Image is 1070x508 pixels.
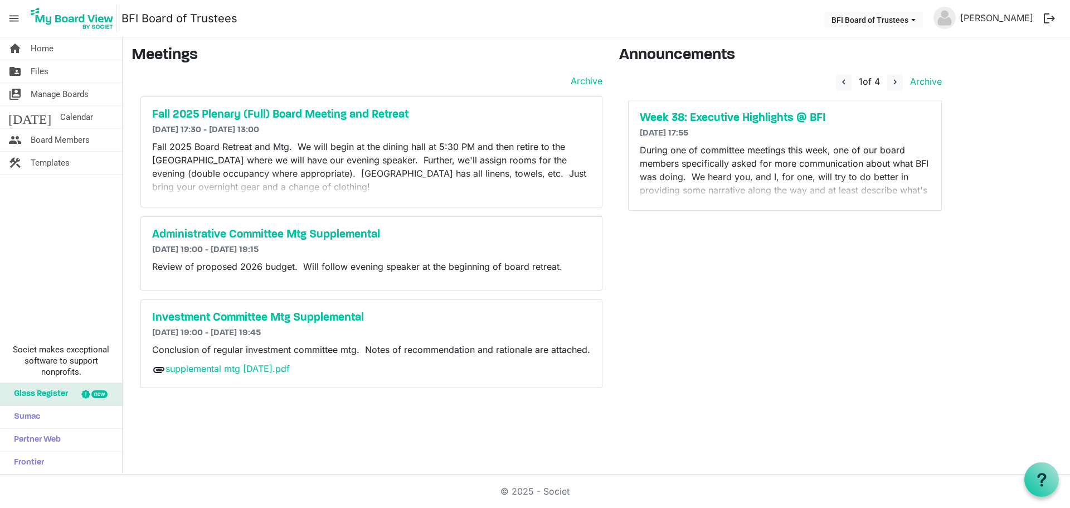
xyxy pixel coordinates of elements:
a: Archive [906,76,942,87]
span: [DATE] [8,106,51,128]
button: navigate_next [887,74,903,91]
span: Templates [31,152,70,174]
span: construction [8,152,22,174]
span: Sumac [8,406,40,428]
h3: Announcements [619,46,951,65]
span: people [8,129,22,151]
a: [PERSON_NAME] [956,7,1038,29]
span: Glass Register [8,383,68,405]
a: BFI Board of Trustees [121,7,237,30]
a: Archive [566,74,602,88]
a: My Board View Logo [27,4,121,32]
span: navigate_before [839,77,849,87]
span: Home [31,37,53,60]
span: menu [3,8,25,29]
a: © 2025 - Societ [500,486,570,497]
h6: [DATE] 17:30 - [DATE] 13:00 [152,125,591,136]
button: logout [1038,7,1061,30]
span: Files [31,60,48,83]
span: of 4 [859,76,880,87]
span: Societ makes exceptional software to support nonprofits. [5,344,117,378]
p: During one of committee meetings this week, one of our board members specifically asked for more ... [640,143,930,210]
img: no-profile-picture.svg [933,7,956,29]
span: folder_shared [8,60,22,83]
span: 1 [859,76,863,87]
h6: [DATE] 19:00 - [DATE] 19:45 [152,328,591,338]
h3: Meetings [132,46,602,65]
span: Board Members [31,129,90,151]
p: Fall 2025 Board Retreat and Mtg. We will begin at the dining hall at 5:30 PM and then retire to t... [152,140,591,193]
a: supplemental mtg [DATE].pdf [166,363,290,374]
div: new [91,390,108,398]
span: navigate_next [890,77,900,87]
span: Partner Web [8,429,61,451]
span: home [8,37,22,60]
h6: [DATE] 19:00 - [DATE] 19:15 [152,245,591,255]
p: Review of proposed 2026 budget. Will follow evening speaker at the beginning of board retreat. [152,260,591,273]
img: My Board View Logo [27,4,117,32]
span: Frontier [8,452,44,474]
span: Manage Boards [31,83,89,105]
button: BFI Board of Trustees dropdownbutton [824,12,923,27]
span: [DATE] 17:55 [640,129,688,138]
span: attachment [152,363,166,376]
p: Conclusion of regular investment committee mtg. Notes of recommendation and rationale are attached. [152,343,591,356]
a: Week 38: Executive Highlights @ BFI [640,112,930,125]
button: navigate_before [836,74,852,91]
span: switch_account [8,83,22,105]
a: Fall 2025 Plenary (Full) Board Meeting and Retreat [152,108,591,122]
span: Calendar [60,106,93,128]
a: Administrative Committee Mtg Supplemental [152,228,591,241]
a: Investment Committee Mtg Supplemental [152,311,591,325]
